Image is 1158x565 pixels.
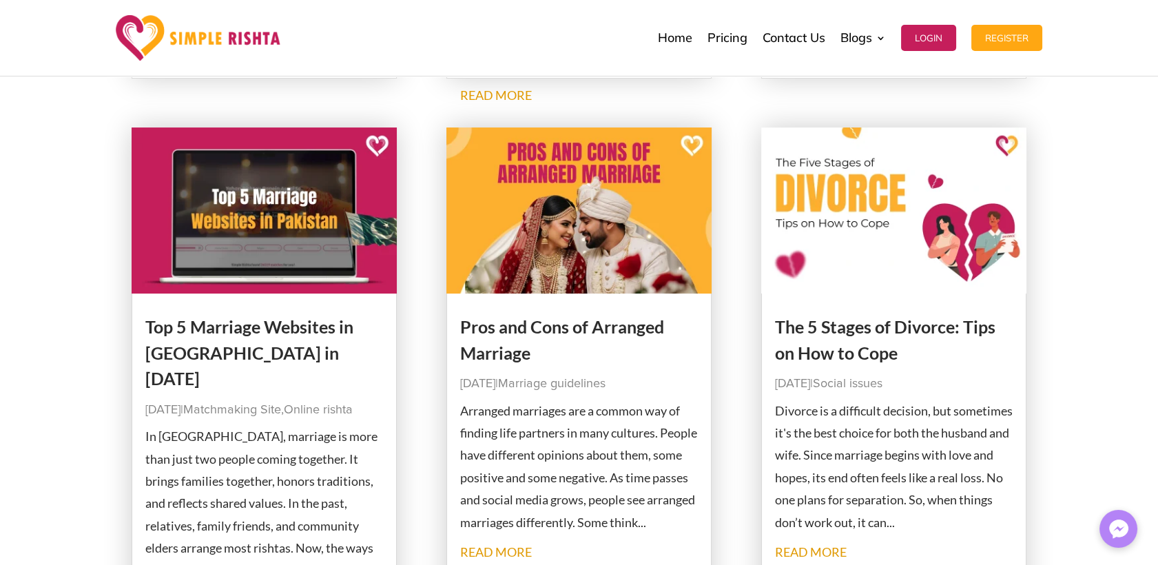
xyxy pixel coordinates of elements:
a: read more [460,88,532,103]
p: | , [145,399,384,421]
span: [DATE] [775,378,810,390]
a: Social issues [813,378,882,390]
p: Divorce is a difficult decision, but sometimes it's the best choice for both the husband and wife... [775,400,1013,533]
p: | [775,373,1013,395]
a: Contact Us [763,3,825,72]
button: Login [901,25,956,51]
a: Register [971,3,1042,72]
a: Marriage guidelines [498,378,606,390]
span: [DATE] [460,378,495,390]
a: The 5 Stages of Divorce: Tips on How to Cope [775,316,995,363]
a: Blogs [840,3,886,72]
img: Top 5 Marriage Websites in Pakistan in 2025 [132,127,397,294]
a: Matchmaking Site [183,404,281,416]
a: Login [901,3,956,72]
a: read more [460,544,532,559]
a: Home [658,3,692,72]
p: Arranged marriages are a common way of finding life partners in many cultures. People have differ... [460,400,699,533]
a: Top 5 Marriage Websites in [GEOGRAPHIC_DATA] in [DATE] [145,316,353,389]
span: [DATE] [145,404,180,416]
button: Register [971,25,1042,51]
p: | [460,373,699,395]
a: Online rishta [284,404,353,416]
img: Pros and Cons of Arranged Marriage [446,127,712,294]
a: read more [775,544,847,559]
img: Messenger [1105,515,1133,543]
a: Pros and Cons of Arranged Marriage [460,316,664,363]
img: The 5 Stages of Divorce: Tips on How to Cope [761,127,1027,294]
a: Pricing [707,3,747,72]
